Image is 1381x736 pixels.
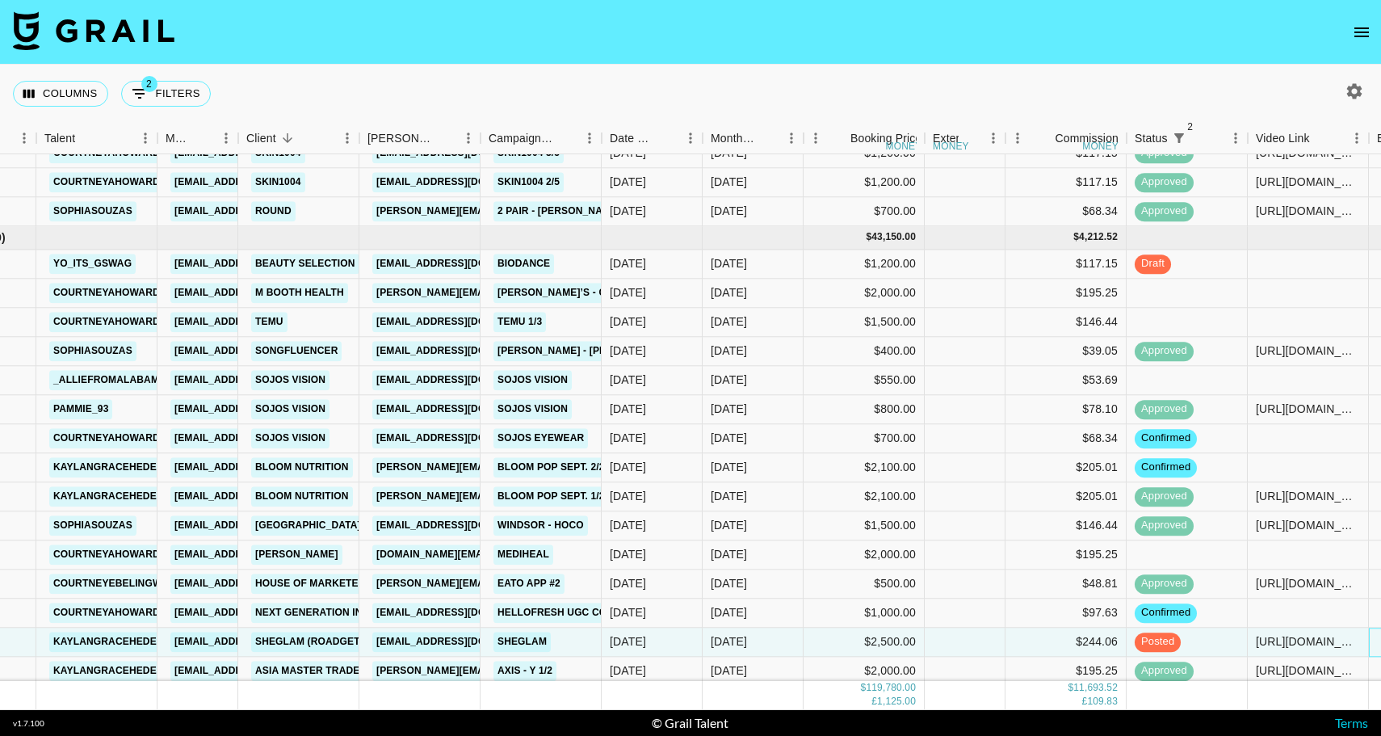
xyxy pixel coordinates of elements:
div: Date Created [610,123,656,154]
div: $146.44 [1005,308,1127,337]
span: 2 [1182,119,1198,135]
a: [EMAIL_ADDRESS][DOMAIN_NAME] [170,486,351,507]
div: Aug '25 [711,145,747,162]
a: [DOMAIN_NAME][EMAIL_ADDRESS][PERSON_NAME][DOMAIN_NAME] [372,545,717,565]
div: https://www.tiktok.com/@pammie_93/video/7550351612556954911 [1256,402,1360,418]
span: approved [1135,402,1194,418]
a: Bloom Pop Sept. 1/2 [493,486,609,507]
div: $195.25 [1005,540,1127,570]
a: Temu [251,312,288,332]
div: $117.15 [1005,250,1127,279]
a: kaylangracehedenskog [49,661,197,681]
div: $195.25 [1005,657,1127,686]
a: SHEGLAM [493,632,551,652]
button: Sort [656,127,678,149]
div: Sep '25 [711,605,747,621]
div: Date Created [602,123,703,154]
a: [EMAIL_ADDRESS][DOMAIN_NAME] [170,661,351,681]
div: money [1082,141,1119,151]
button: Menu [1224,126,1248,150]
span: confirmed [1135,461,1197,476]
div: Sep '25 [711,285,747,301]
a: [EMAIL_ADDRESS][DOMAIN_NAME] [372,515,553,536]
div: $68.34 [1005,197,1127,226]
a: [EMAIL_ADDRESS][DOMAIN_NAME] [372,143,553,163]
button: Menu [678,126,703,150]
button: Select columns [13,81,108,107]
a: [EMAIL_ADDRESS][DOMAIN_NAME] [372,603,553,623]
span: approved [1135,519,1194,534]
img: Grail Talent [13,11,174,50]
div: $2,500.00 [804,628,925,657]
a: [EMAIL_ADDRESS][DOMAIN_NAME] [170,515,351,536]
div: $1,500.00 [804,308,925,337]
a: [EMAIL_ADDRESS][DOMAIN_NAME] [372,370,553,390]
button: Menu [12,126,36,150]
div: Aug '25 [711,175,747,191]
div: © Grail Talent [652,715,728,731]
a: Eato App #2 [493,574,565,594]
div: 7/24/2025 [610,145,646,162]
span: approved [1135,577,1194,592]
a: [EMAIL_ADDRESS][DOMAIN_NAME] [170,201,351,221]
a: SKIN1004 [251,143,305,163]
div: $2,000.00 [804,657,925,686]
div: Sep '25 [711,402,747,418]
button: Sort [959,127,981,149]
button: Menu [804,126,828,150]
a: [PERSON_NAME]’s - Cold Weather Season [493,283,727,303]
a: SOJOS Vision [251,370,330,390]
div: Booking Price [850,123,921,154]
div: $39.05 [1005,337,1127,366]
div: 4,212.52 [1079,231,1118,245]
a: House of Marketers [251,574,376,594]
div: 7/24/2025 [610,175,646,191]
button: Menu [335,126,359,150]
a: [EMAIL_ADDRESS][DOMAIN_NAME] [372,312,553,332]
div: 9/8/2025 [610,343,646,360]
button: Menu [1345,126,1369,150]
div: https://www.tiktok.com/@courtneyebelingwood/video/7550192591560609037 [1256,576,1360,592]
div: Sep '25 [711,343,747,360]
div: 8/11/2025 [610,634,646,650]
a: [EMAIL_ADDRESS][DOMAIN_NAME] [170,545,351,565]
div: $244.06 [1005,628,1127,657]
div: $48.81 [1005,570,1127,599]
a: _alliefromalabama_ [49,370,176,390]
div: Manager [166,123,191,154]
div: Sep '25 [711,518,747,534]
span: draft [1135,257,1171,272]
div: Sep '25 [711,634,747,650]
div: $2,100.00 [804,482,925,511]
div: $ [1068,682,1073,696]
span: approved [1135,204,1194,220]
a: pammie_93 [49,399,112,419]
div: £ [1082,696,1088,709]
div: Sep '25 [711,576,747,592]
span: approved [1135,490,1194,505]
div: Commission [1055,123,1119,154]
div: Sep '25 [711,489,747,505]
div: https://www.tiktok.com/@kaylangracehedenskog/video/7546758121390132511 [1256,663,1360,679]
div: https://www.tiktok.com/@sophiasouzas/video/7550452522402598199 [1256,518,1360,534]
div: 8/22/2025 [610,256,646,272]
a: [PERSON_NAME][EMAIL_ADDRESS][DOMAIN_NAME] [372,486,636,507]
div: $205.01 [1005,453,1127,482]
a: [PERSON_NAME][EMAIL_ADDRESS][DOMAIN_NAME] [372,201,636,221]
a: [EMAIL_ADDRESS][DOMAIN_NAME] [372,254,553,274]
a: courtneyahoward [49,172,164,192]
div: Status [1135,123,1168,154]
a: courtneyahoward [49,603,164,623]
a: [PERSON_NAME] [251,545,342,565]
div: £ [871,696,877,709]
div: $1,000.00 [804,599,925,628]
a: m booth health [251,283,348,303]
div: v 1.7.100 [13,718,44,729]
a: [GEOGRAPHIC_DATA] [251,515,365,536]
button: Menu [779,126,804,150]
button: Menu [981,126,1005,150]
a: sophiasouzas [49,515,136,536]
div: Month Due [711,123,757,154]
div: 9/4/2025 [610,605,646,621]
a: Skin1004 3/5 [493,143,564,163]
